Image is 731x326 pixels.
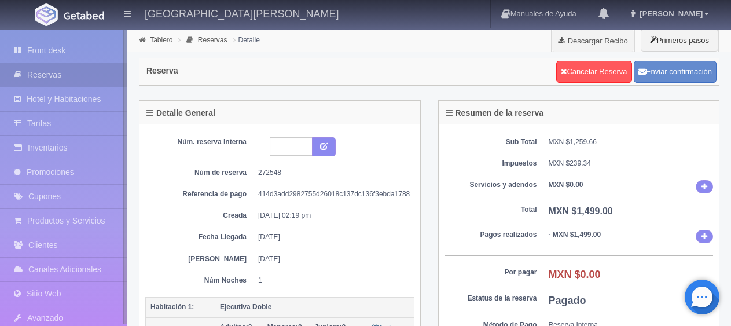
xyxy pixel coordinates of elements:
dt: Núm de reserva [154,168,247,178]
h4: Resumen de la reserva [446,109,544,118]
img: Getabed [35,3,58,26]
img: Getabed [64,11,104,20]
dd: MXN $239.34 [549,159,714,169]
dt: Núm. reserva interna [154,137,247,147]
h4: Reserva [146,67,178,75]
dt: Pagos realizados [445,230,537,240]
dd: 414d3add2982755d26018c137dc136f3ebda1788 [258,189,406,199]
span: [PERSON_NAME] [637,9,703,18]
dt: Impuestos [445,159,537,169]
dd: [DATE] 02:19 pm [258,211,406,221]
b: MXN $1,499.00 [549,206,613,216]
dt: Creada [154,211,247,221]
dt: [PERSON_NAME] [154,254,247,264]
b: Pagado [549,295,586,306]
dd: [DATE] [258,232,406,242]
b: - MXN $1,499.00 [549,230,601,239]
dd: MXN $1,259.66 [549,137,714,147]
dd: 1 [258,276,406,285]
dt: Servicios y adendos [445,180,537,190]
b: MXN $0.00 [549,269,601,280]
dt: Estatus de la reserva [445,294,537,303]
b: MXN $0.00 [549,181,583,189]
button: Primeros pasos [641,29,718,52]
dt: Sub Total [445,137,537,147]
button: Enviar confirmación [634,61,717,83]
th: Ejecutiva Doble [215,297,414,317]
dt: Fecha Llegada [154,232,247,242]
a: Cancelar Reserva [556,61,631,83]
dt: Por pagar [445,268,537,277]
dd: 272548 [258,168,406,178]
a: Tablero [150,36,172,44]
a: Reservas [198,36,227,44]
li: Detalle [230,34,263,45]
dt: Núm Noches [154,276,247,285]
b: Habitación 1: [150,303,194,311]
dd: [DATE] [258,254,406,264]
h4: [GEOGRAPHIC_DATA][PERSON_NAME] [145,6,339,20]
a: Descargar Recibo [552,29,634,52]
h4: Detalle General [146,109,215,118]
dt: Referencia de pago [154,189,247,199]
dt: Total [445,205,537,215]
